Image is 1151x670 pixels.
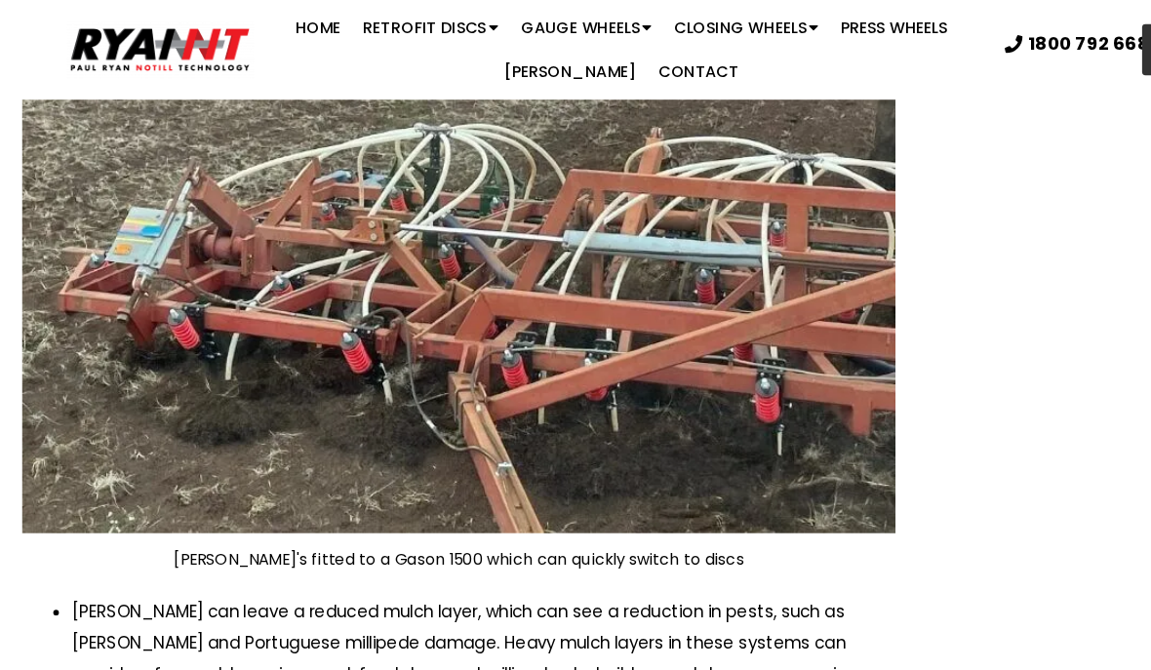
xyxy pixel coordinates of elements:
nav: Menu [223,5,868,83]
p: [PERSON_NAME]'s fitted to a Gason 1500 which can quickly switch to discs [20,477,786,504]
a: Gauge Wheels [448,5,582,44]
a: Home [250,5,309,44]
span: ENQUIRE NOW [1020,31,1091,57]
a: Retrofit Discs [309,5,448,44]
a: [PERSON_NAME] [433,44,569,83]
a: Contact [569,44,658,83]
span: [PERSON_NAME] can leave a reduced mulch layer, which can see a reduction in pests, such as [PERSO... [63,527,781,656]
a: ENQUIRE NOW [1003,21,1109,66]
img: Ryan Tyne's fitted to a Gason 1500 which can quickly switch to discs [20,80,786,468]
a: Press Wheels [729,5,842,44]
a: Closing Wheels [582,5,729,44]
img: Ryan NT logo [59,19,223,69]
span: 1800 792 668 [903,31,1010,47]
a: 1800 792 668 [883,31,1010,47]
